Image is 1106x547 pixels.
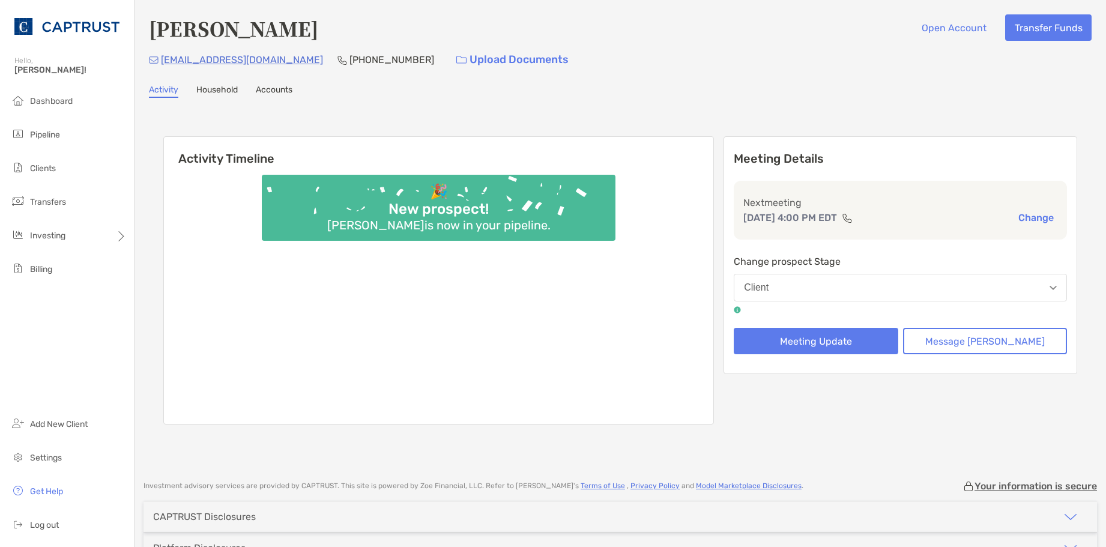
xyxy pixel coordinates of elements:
img: settings icon [11,450,25,464]
p: Investment advisory services are provided by CAPTRUST . This site is powered by Zoe Financial, LL... [144,482,803,491]
img: add_new_client icon [11,416,25,431]
div: New prospect! [384,201,494,218]
a: Activity [149,85,178,98]
p: Next meeting [743,195,1057,210]
div: 🎉 [425,183,453,201]
button: Client [734,274,1067,301]
button: Meeting Update [734,328,898,354]
img: tooltip [734,306,741,313]
span: [PERSON_NAME]! [14,65,127,75]
span: Pipeline [30,130,60,140]
img: Email Icon [149,56,159,64]
p: [EMAIL_ADDRESS][DOMAIN_NAME] [161,52,323,67]
span: Billing [30,264,52,274]
a: Privacy Policy [630,482,680,490]
span: Log out [30,520,59,530]
a: Upload Documents [449,47,576,73]
div: Client [744,282,769,293]
img: get-help icon [11,483,25,498]
p: Meeting Details [734,151,1067,166]
a: Terms of Use [581,482,625,490]
button: Change [1015,211,1057,224]
div: CAPTRUST Disclosures [153,511,256,522]
span: Add New Client [30,419,88,429]
a: Model Marketplace Disclosures [696,482,802,490]
img: communication type [842,213,853,223]
img: CAPTRUST Logo [14,5,119,48]
p: Your information is secure [975,480,1097,492]
span: Investing [30,231,65,241]
img: transfers icon [11,194,25,208]
button: Message [PERSON_NAME] [903,328,1067,354]
img: Phone Icon [337,55,347,65]
span: Get Help [30,486,63,497]
button: Transfer Funds [1005,14,1092,41]
div: [PERSON_NAME] is now in your pipeline. [322,218,555,232]
img: clients icon [11,160,25,175]
a: Accounts [256,85,292,98]
img: investing icon [11,228,25,242]
h4: [PERSON_NAME] [149,14,318,42]
span: Clients [30,163,56,174]
span: Transfers [30,197,66,207]
a: Household [196,85,238,98]
button: Open Account [912,14,996,41]
img: button icon [456,56,467,64]
img: dashboard icon [11,93,25,107]
img: Open dropdown arrow [1050,286,1057,290]
img: Confetti [262,175,615,231]
p: [DATE] 4:00 PM EDT [743,210,837,225]
p: Change prospect Stage [734,254,1067,269]
img: billing icon [11,261,25,276]
img: icon arrow [1063,510,1078,524]
h6: Activity Timeline [164,137,713,166]
span: Settings [30,453,62,463]
img: pipeline icon [11,127,25,141]
p: [PHONE_NUMBER] [349,52,434,67]
img: logout icon [11,517,25,531]
span: Dashboard [30,96,73,106]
